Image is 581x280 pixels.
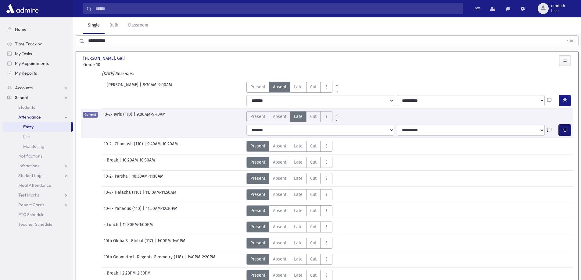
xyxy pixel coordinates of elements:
[273,224,286,230] span: Absent
[273,175,286,182] span: Absent
[2,112,73,122] a: Attendance
[104,157,119,168] span: - Break
[2,141,73,151] a: Monitoring
[294,256,303,262] span: Late
[551,4,565,9] span: cindich
[147,141,178,152] span: 9:40AM-10:20AM
[104,238,154,249] span: 10th Global3- Global (117)
[246,222,332,232] div: AttTypes
[145,189,176,200] span: 11:10AM-11:50AM
[2,93,73,102] a: School
[154,238,157,249] span: |
[15,41,42,47] span: Time Tracking
[104,189,142,200] span: 10-2- Halacha (110)
[23,134,30,139] span: List
[144,141,147,152] span: |
[294,175,303,182] span: Late
[2,68,73,78] a: My Reports
[273,159,286,165] span: Absent
[123,222,153,232] span: 12:30PM-1:00PM
[18,202,44,207] span: Report Cards
[15,95,28,100] span: School
[122,157,155,168] span: 10:20AM-10:30AM
[246,254,332,265] div: AttTypes
[250,143,265,149] span: Present
[273,84,286,90] span: Absent
[18,183,51,188] span: Meal Attendance
[250,175,265,182] span: Present
[250,207,265,214] span: Present
[184,254,187,265] span: |
[2,180,73,190] a: Meal Attendance
[18,153,42,159] span: Notifications
[18,105,35,110] span: Students
[187,254,215,265] span: 1:40PM-2:20PM
[246,82,342,93] div: AttTypes
[250,272,265,278] span: Present
[83,17,105,34] a: Single
[246,205,332,216] div: AttTypes
[273,143,286,149] span: Absent
[18,114,41,120] span: Attendance
[119,157,122,168] span: |
[18,212,45,217] span: PTC Schedule
[273,272,286,278] span: Absent
[246,141,332,152] div: AttTypes
[246,157,332,168] div: AttTypes
[310,84,317,90] span: Cut
[294,84,303,90] span: Late
[129,173,132,184] span: |
[83,62,160,68] span: Grade 10
[310,191,317,198] span: Cut
[15,51,32,56] span: My Tasks
[273,113,286,120] span: Absent
[18,192,39,198] span: Test Marks
[294,240,303,246] span: Late
[250,159,265,165] span: Present
[142,189,145,200] span: |
[2,190,73,200] a: Test Marks
[123,17,153,34] a: Classroom
[294,191,303,198] span: Late
[18,163,39,168] span: Infractions
[104,222,120,232] span: - Lunch
[273,240,286,246] span: Absent
[246,173,332,184] div: AttTypes
[140,82,143,93] span: |
[157,238,185,249] span: 1:00PM-1:40PM
[250,256,265,262] span: Present
[310,207,317,214] span: Cut
[23,144,44,149] span: Monitoring
[250,191,265,198] span: Present
[2,210,73,219] a: PTC Schedule
[2,39,73,49] a: Time Tracking
[15,70,37,76] span: My Reports
[246,111,342,122] div: AttTypes
[2,200,73,210] a: Report Cards
[2,171,73,180] a: Student Logs
[2,132,73,141] a: List
[143,82,172,93] span: 8:30AM-9:00AM
[15,27,27,32] span: Home
[18,173,43,178] span: Student Logs
[105,17,123,34] a: Bulk
[104,205,143,216] span: 10-2- Yahadus (110)
[137,111,166,122] span: 9:00AM-9:40AM
[104,82,140,93] span: - [PERSON_NAME]
[5,2,40,15] img: AdmirePro
[250,84,265,90] span: Present
[310,159,317,165] span: Cut
[2,24,73,34] a: Home
[15,85,33,90] span: Accounts
[2,151,73,161] a: Notifications
[132,173,163,184] span: 10:30AM-11:10AM
[83,112,98,118] span: Current
[23,124,34,129] span: Entry
[103,111,134,122] span: 10-2- Ivris (110)
[246,189,332,200] div: AttTypes
[2,102,73,112] a: Students
[250,113,265,120] span: Present
[83,55,126,62] span: [PERSON_NAME], Gali
[246,238,332,249] div: AttTypes
[294,224,303,230] span: Late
